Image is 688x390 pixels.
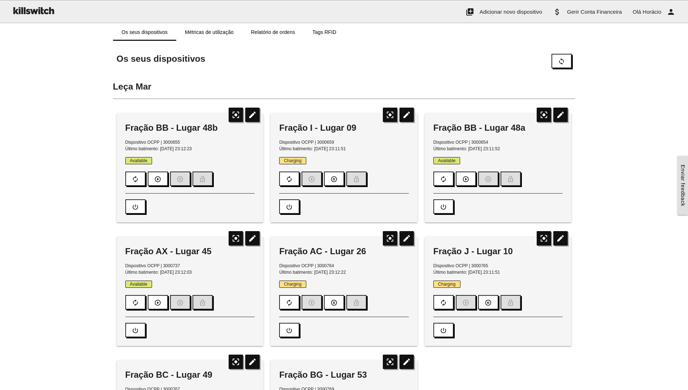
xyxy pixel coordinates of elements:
[279,323,299,337] button: power_settings_new
[553,231,568,246] i: edit
[286,324,293,337] i: power_settings_new
[440,172,447,186] i: autorenew
[154,172,161,186] i: play_circle_outline
[279,281,306,288] span: Charging
[433,263,488,268] span: Dispositivo OCPP | 3000765
[383,355,397,369] i: center_focus_strong
[125,281,152,288] span: Available
[433,122,563,134] div: Fração BB - Lugar 48a
[245,355,260,369] i: edit
[154,296,161,309] i: play_circle_outline
[279,246,409,257] div: Fração AC - Lugar 26
[279,172,299,186] button: autorenew
[132,200,139,214] i: power_settings_new
[567,9,622,15] span: Gerir Conta Financeira
[125,122,255,134] div: Fração BB - Lugar 48b
[279,157,306,164] span: Charging
[433,281,460,288] span: Charging
[433,146,500,151] span: Último batimento: [DATE] 23:11:52
[558,55,565,68] i: sync
[478,295,498,309] button: pause_circle_outline
[279,199,299,214] button: power_settings_new
[678,156,688,215] a: Enviar feedback
[125,157,152,164] span: Available
[324,172,344,186] button: pause_circle_outline
[125,146,192,151] span: Último batimento: [DATE] 23:12:23
[537,231,551,246] i: center_focus_strong
[279,263,334,268] span: Dispositivo OCPP | 3000764
[399,108,414,122] i: edit
[433,172,454,186] button: autorenew
[433,140,488,145] span: Dispositivo OCPP | 3000654
[433,199,454,214] button: power_settings_new
[286,200,293,214] i: power_settings_new
[324,295,344,309] button: pause_circle_outline
[242,23,304,41] a: Relatório de ordens
[433,295,454,309] button: autorenew
[480,9,542,15] span: Adicionar novo dispositivo
[433,157,460,164] span: Available
[11,0,56,21] img: ks-logo-black-160-b.png
[125,323,146,337] button: power_settings_new
[132,324,139,337] i: power_settings_new
[132,296,139,309] i: autorenew
[466,0,474,23] i: add_to_photos
[553,0,562,23] i: attach_money
[229,355,243,369] i: center_focus_strong
[330,172,338,186] i: pause_circle_outline
[440,200,447,214] i: power_settings_new
[462,172,470,186] i: play_circle_outline
[485,296,492,309] i: pause_circle_outline
[279,122,409,134] div: Fração I - Lugar 09
[399,231,414,246] i: edit
[433,246,563,257] div: Fração J - Lugar 10
[667,0,675,23] i: person
[125,199,146,214] button: power_settings_new
[125,369,255,381] div: Fração BC - Lugar 49
[440,324,447,337] i: power_settings_new
[633,9,641,15] span: Olá
[117,54,205,64] span: Os seus dispositivos
[245,231,260,246] i: edit
[537,108,551,122] i: center_focus_strong
[229,108,243,122] i: center_focus_strong
[113,82,152,91] span: Leça Mar
[229,231,243,246] i: center_focus_strong
[383,231,397,246] i: center_focus_strong
[286,172,293,186] i: autorenew
[279,295,299,309] button: autorenew
[279,369,409,381] div: Fração BG - Lugar 53
[286,296,293,309] i: autorenew
[440,296,447,309] i: autorenew
[125,140,180,145] span: Dispositivo OCPP | 3000655
[176,23,242,41] a: Métricas de utilização
[148,295,168,309] button: play_circle_outline
[245,108,260,122] i: edit
[125,263,180,268] span: Dispositivo OCPP | 3000737
[148,172,168,186] button: play_circle_outline
[132,172,139,186] i: autorenew
[113,23,177,41] a: Os seus dispositivos
[433,270,500,275] span: Último batimento: [DATE] 23:11:51
[125,246,255,257] div: Fração AX - Lugar 45
[551,54,572,68] button: sync
[399,355,414,369] i: edit
[642,9,661,15] span: Horácio
[304,23,345,41] a: Tags RFID
[330,296,338,309] i: pause_circle_outline
[456,172,476,186] button: play_circle_outline
[125,172,146,186] button: autorenew
[553,108,568,122] i: edit
[433,323,454,337] button: power_settings_new
[279,270,346,275] span: Último batimento: [DATE] 23:12:22
[279,140,334,145] span: Dispositivo OCPP | 3000659
[383,108,397,122] i: center_focus_strong
[125,295,146,309] button: autorenew
[125,270,192,275] span: Último batimento: [DATE] 23:12:03
[279,146,346,151] span: Último batimento: [DATE] 23:11:51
